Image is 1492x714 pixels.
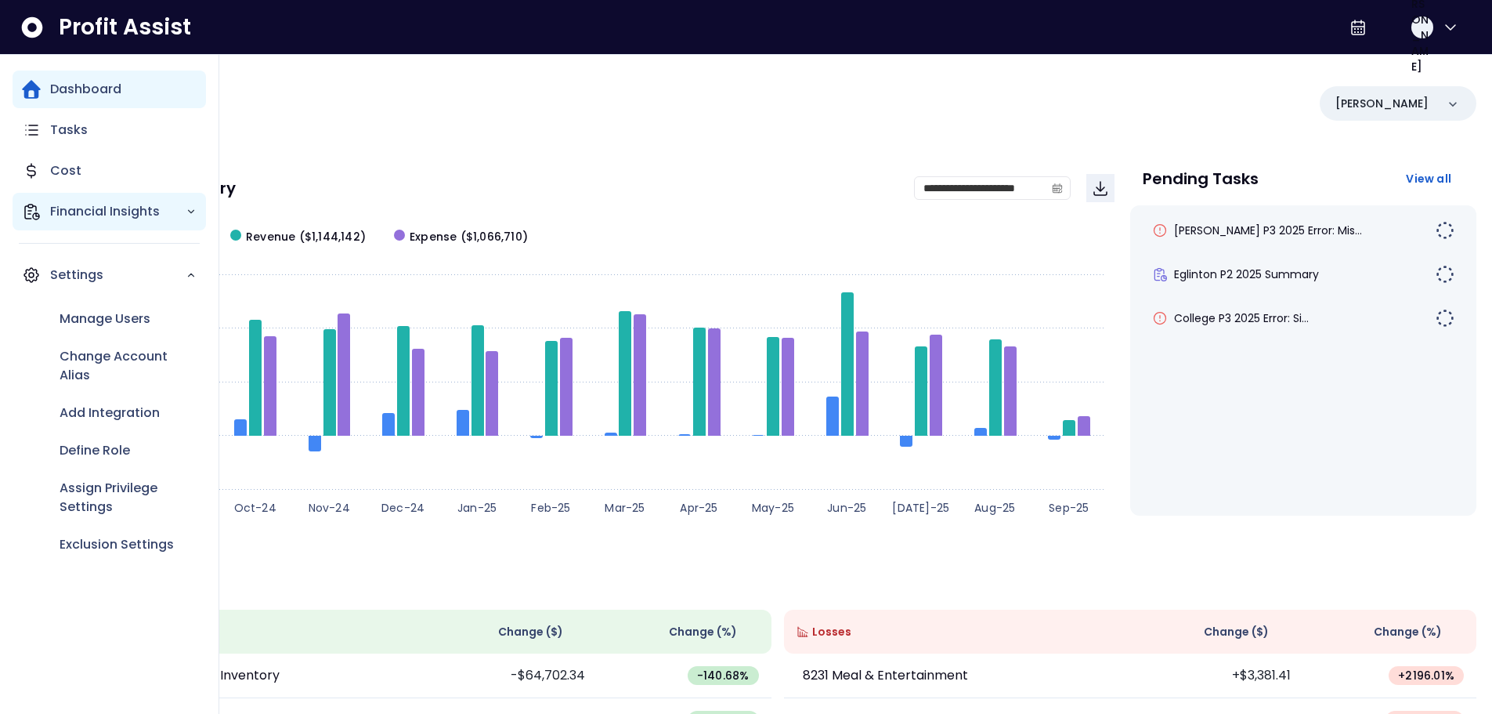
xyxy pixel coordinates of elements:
[60,310,150,328] p: Manage Users
[234,500,276,516] text: Oct-24
[1130,654,1303,698] td: +$3,381.41
[424,654,598,698] td: -$64,702.34
[50,121,88,140] p: Tasks
[1436,309,1454,328] img: Not yet Started
[974,500,1015,516] text: Aug-25
[1174,310,1309,326] span: College P3 2025 Error: Si...
[457,500,497,516] text: Jan-25
[60,347,197,385] p: Change Account Alias
[1174,266,1319,282] span: Eglinton P2 2025 Summary
[498,624,563,640] span: Change ( $ )
[827,500,866,516] text: Jun-25
[669,624,737,640] span: Change (%)
[752,500,794,516] text: May-25
[812,624,851,640] span: Losses
[1204,624,1269,640] span: Change ( $ )
[1143,171,1259,187] p: Pending Tasks
[680,500,717,516] text: Apr-25
[1335,96,1429,112] p: [PERSON_NAME]
[60,404,160,422] p: Add Integration
[803,666,968,685] p: 8231 Meal & Entertainment
[309,500,350,516] text: Nov-24
[1436,221,1454,240] img: Not yet Started
[1393,165,1464,193] button: View all
[50,80,121,99] p: Dashboard
[892,500,949,516] text: [DATE]-25
[1049,500,1089,516] text: Sep-25
[1052,183,1063,194] svg: calendar
[1406,171,1451,187] span: View all
[50,202,186,221] p: Financial Insights
[60,479,197,516] p: Assign Privilege Settings
[531,500,570,516] text: Feb-25
[50,161,81,180] p: Cost
[60,535,174,554] p: Exclusion Settings
[697,668,750,683] span: -140.68 %
[50,266,186,285] p: Settings
[1436,265,1454,284] img: Not yet Started
[60,441,130,460] p: Define Role
[381,500,424,516] text: Dec-24
[410,229,528,245] span: Expense ($1,066,710)
[59,13,191,42] span: Profit Assist
[1398,668,1454,683] span: + 2196.01 %
[246,229,366,245] span: Revenue ($1,144,142)
[78,575,1476,591] p: Wins & Losses
[1086,174,1114,202] button: Download
[1174,223,1362,238] span: [PERSON_NAME] P3 2025 Error: Mis...
[605,500,645,516] text: Mar-25
[1374,624,1442,640] span: Change (%)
